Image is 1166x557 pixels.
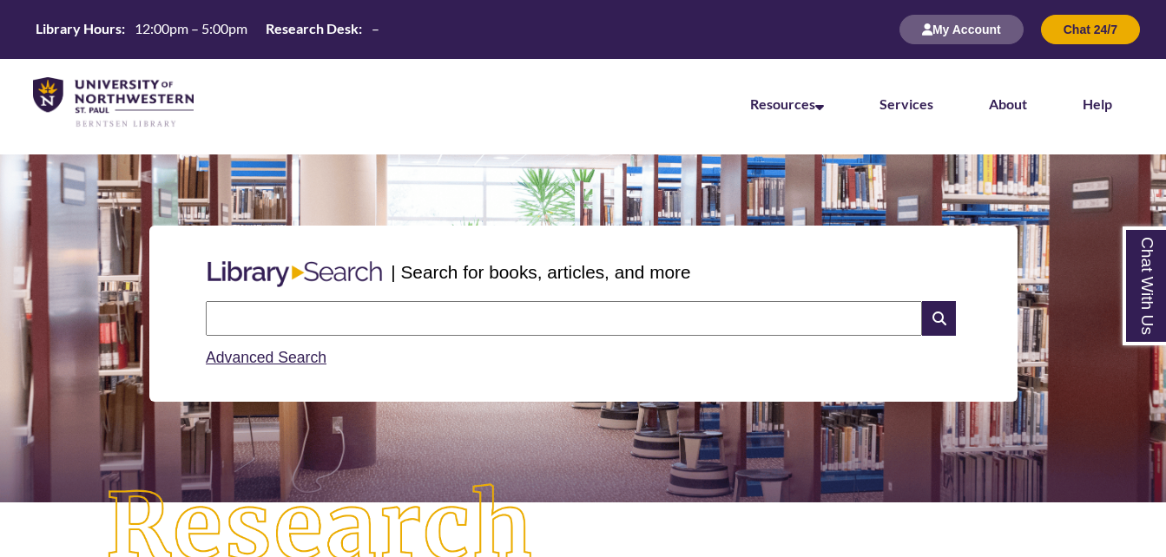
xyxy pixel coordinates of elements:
p: | Search for books, articles, and more [391,259,690,285]
a: Advanced Search [206,349,326,366]
i: Search [922,301,955,336]
a: Services [879,95,933,112]
button: Chat 24/7 [1041,15,1140,44]
a: About [989,95,1027,112]
a: My Account [899,22,1024,36]
th: Research Desk: [259,19,365,38]
img: Libary Search [199,254,391,294]
a: Resources [750,95,824,112]
a: Hours Today [29,19,386,40]
th: Library Hours: [29,19,128,38]
table: Hours Today [29,19,386,38]
button: My Account [899,15,1024,44]
span: 12:00pm – 5:00pm [135,20,247,36]
a: Chat 24/7 [1041,22,1140,36]
a: Help [1083,95,1112,112]
img: UNWSP Library Logo [33,77,194,128]
span: – [372,20,379,36]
